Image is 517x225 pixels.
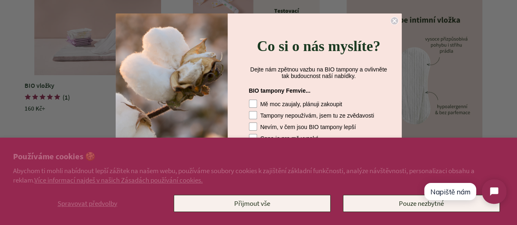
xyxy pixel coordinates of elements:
p: Abychom ti mohli nabídnout lepší zážitek na našem webu, používáme soubory cookies k zajištění zák... [13,166,504,184]
span: Co si o nás myslíte? [257,38,380,54]
button: Přijmout vše [174,195,331,212]
legend: BIO tampony Femvie... [249,87,311,96]
h2: Používáme cookies 🍪 [13,151,504,163]
iframe: Tidio Chat [416,172,513,211]
div: Mě moc zaujaly, plánuji zakoupit [260,101,342,107]
span: Dejte nám zpětnou vazbu na BIO tampony a ovlivněte tak budoucnost naší nabídky. [250,66,387,79]
a: Více informací najdeš v našich Zásadách používání cookies. [34,176,203,185]
div: Nevím, v čem jsou BIO tampony lepší [260,124,356,130]
button: Spravovat předvolby [13,195,161,212]
span: Spravovat předvolby [58,199,117,208]
div: Tampony nepoužívám, jsem tu ze zvědavosti [260,112,374,119]
button: Close dialog [390,17,398,25]
button: Pouze nezbytné [343,195,500,212]
div: Cena je pro mě vysoká [260,135,319,142]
